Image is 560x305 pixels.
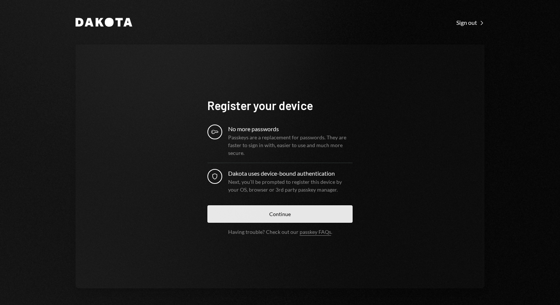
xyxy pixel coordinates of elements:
[456,19,484,26] div: Sign out
[300,229,331,236] a: passkey FAQs
[228,133,353,157] div: Passkeys are a replacement for passwords. They are faster to sign in with, easier to use and much...
[228,169,353,178] div: Dakota uses device-bound authentication
[207,205,353,223] button: Continue
[456,18,484,26] a: Sign out
[228,125,353,133] div: No more passwords
[228,178,353,193] div: Next, you’ll be prompted to register this device by your OS, browser or 3rd party passkey manager.
[207,98,353,113] h1: Register your device
[228,229,332,235] div: Having trouble? Check out our .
